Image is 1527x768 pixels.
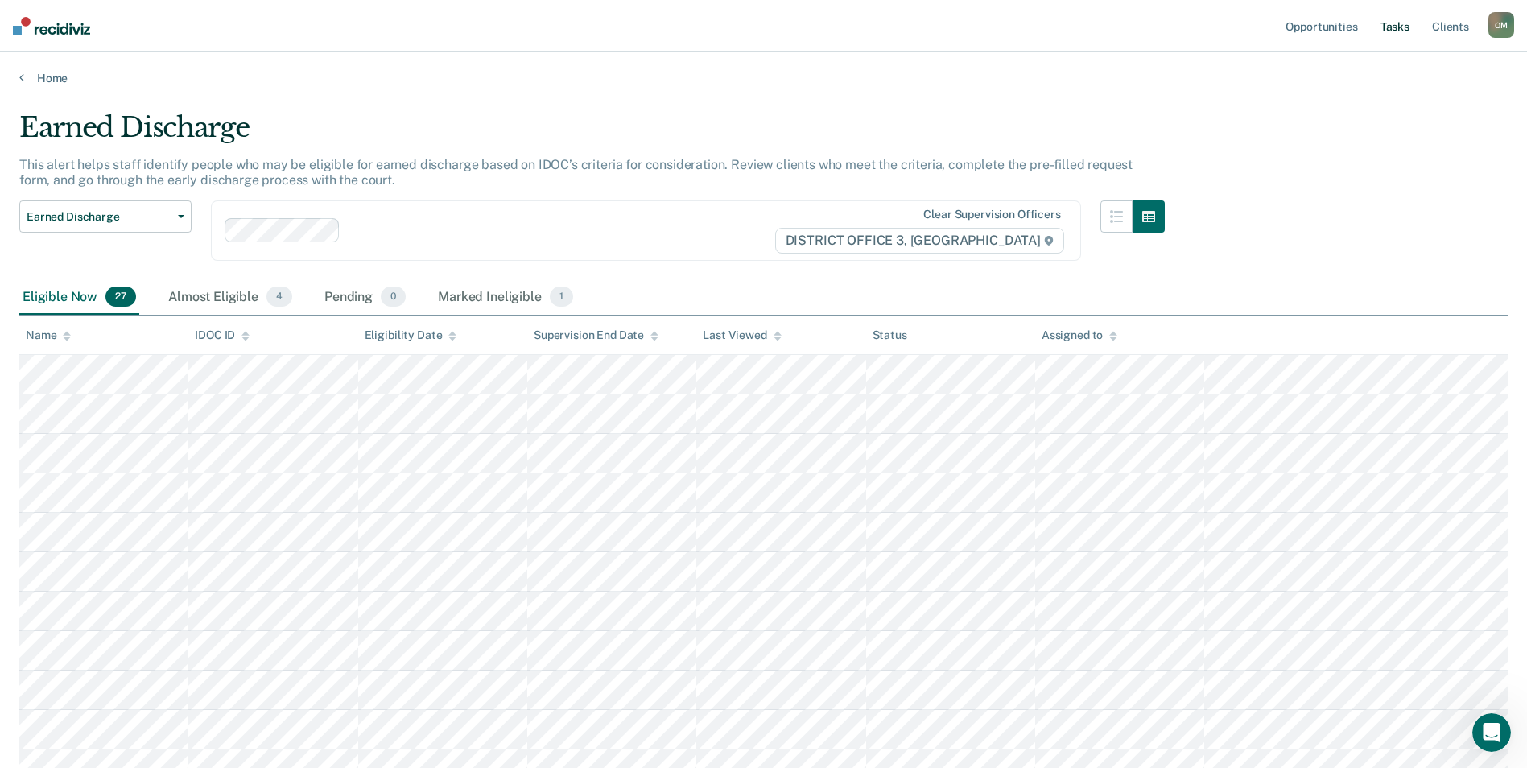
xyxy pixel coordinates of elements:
[105,287,136,308] span: 27
[19,71,1508,85] a: Home
[19,157,1133,188] p: This alert helps staff identify people who may be eligible for earned discharge based on IDOC’s c...
[873,328,907,342] div: Status
[1488,12,1514,38] button: OM
[923,208,1060,221] div: Clear supervision officers
[381,287,406,308] span: 0
[1042,328,1117,342] div: Assigned to
[703,328,781,342] div: Last Viewed
[1488,12,1514,38] div: O M
[321,280,409,316] div: Pending0
[26,328,71,342] div: Name
[13,17,90,35] img: Recidiviz
[435,280,576,316] div: Marked Ineligible1
[19,111,1165,157] div: Earned Discharge
[1472,713,1511,752] iframe: Intercom live chat
[27,210,171,224] span: Earned Discharge
[365,328,457,342] div: Eligibility Date
[19,280,139,316] div: Eligible Now27
[775,228,1064,254] span: DISTRICT OFFICE 3, [GEOGRAPHIC_DATA]
[19,200,192,233] button: Earned Discharge
[195,328,250,342] div: IDOC ID
[165,280,295,316] div: Almost Eligible4
[534,328,658,342] div: Supervision End Date
[266,287,292,308] span: 4
[550,287,573,308] span: 1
